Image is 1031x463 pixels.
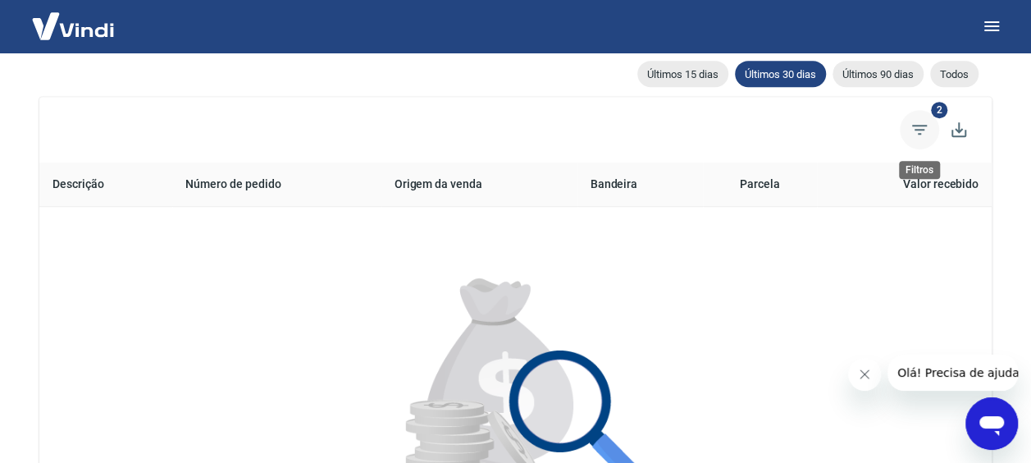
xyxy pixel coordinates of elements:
th: Bandeira [577,163,704,207]
button: Baixar listagem [939,110,979,149]
th: Origem da venda [381,163,577,207]
span: Filtros [900,110,939,149]
th: Parcela [703,163,816,207]
th: Número de pedido [172,163,381,207]
iframe: Botão para abrir a janela de mensagens [965,397,1018,450]
div: Últimos 90 dias [833,61,924,87]
span: Últimos 30 dias [735,68,826,80]
span: Olá! Precisa de ajuda? [10,11,138,25]
div: Últimos 15 dias [637,61,728,87]
div: Filtros [899,161,940,179]
span: Últimos 15 dias [637,68,728,80]
div: Últimos 30 dias [735,61,826,87]
img: Vindi [20,1,126,51]
span: 2 [931,102,947,118]
iframe: Fechar mensagem [848,358,881,391]
div: Todos [930,61,979,87]
span: Todos [930,68,979,80]
span: Últimos 90 dias [833,68,924,80]
th: Descrição [39,163,172,207]
iframe: Mensagem da empresa [887,355,1018,391]
th: Valor recebido [817,163,992,207]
